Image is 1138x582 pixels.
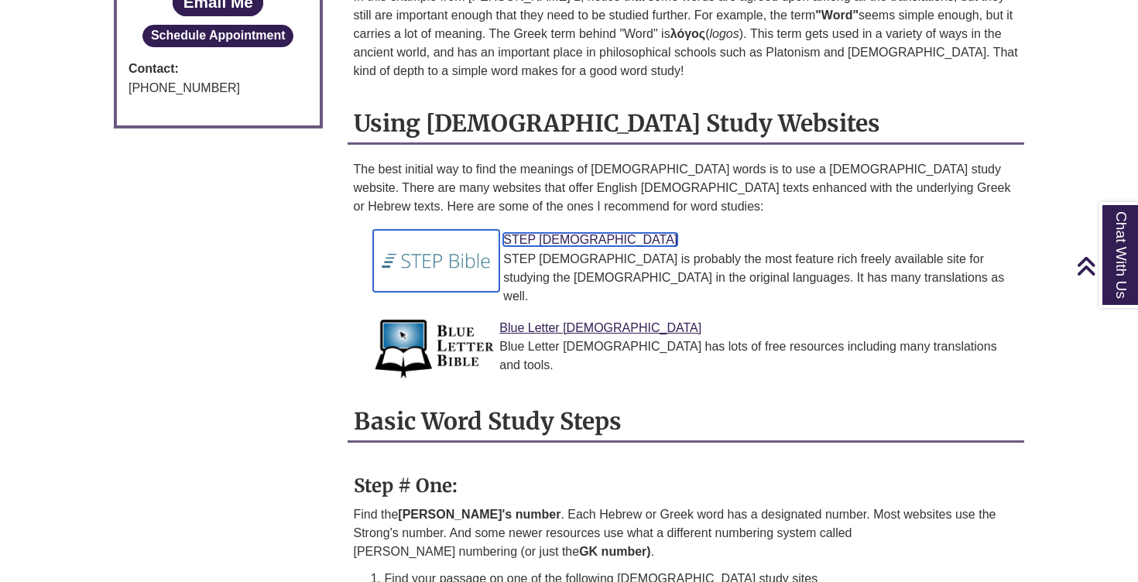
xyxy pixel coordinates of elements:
a: Link to Blue Letter Bible Blue Letter [DEMOGRAPHIC_DATA] [499,321,701,334]
p: Find the . Each Hebrew or Greek word has a designated number. Most websites use the Strong's numb... [354,505,1019,561]
h2: Using [DEMOGRAPHIC_DATA] Study Websites [348,104,1025,145]
div: STEP [DEMOGRAPHIC_DATA] is probably the most feature rich freely available site for studying the ... [385,250,1013,306]
a: Link to STEP Bible STEP [DEMOGRAPHIC_DATA] [503,233,677,246]
a: Back to Top [1076,255,1134,276]
strong: λόγος [670,27,705,40]
strong: Contact: [129,59,308,79]
em: logos [709,27,739,40]
strong: Step # One: [354,474,458,498]
strong: GK number) [579,545,650,558]
h2: Basic Word Study Steps [348,402,1025,443]
button: Schedule Appointment [142,25,293,46]
div: Blue Letter [DEMOGRAPHIC_DATA] has lots of free resources including many translations and tools. [385,337,1013,375]
strong: "Word" [815,9,859,22]
strong: [PERSON_NAME]'s number [398,508,560,521]
img: Link to STEP Bible [373,230,500,292]
img: Link to Blue Letter Bible [373,318,496,380]
div: [PHONE_NUMBER] [129,78,308,98]
p: The best initial way to find the meanings of [DEMOGRAPHIC_DATA] words is to use a [DEMOGRAPHIC_DA... [354,160,1019,216]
